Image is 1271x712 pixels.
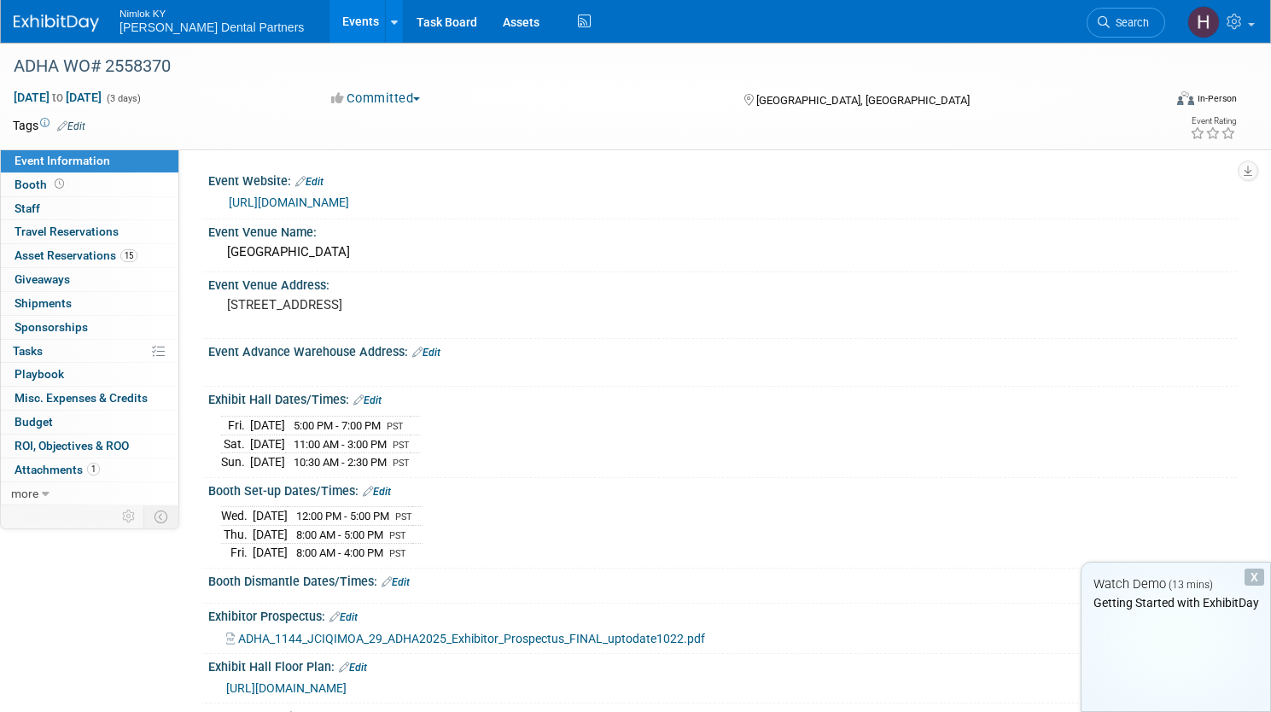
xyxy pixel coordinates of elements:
[1245,569,1264,586] div: Dismiss
[221,453,250,471] td: Sun.
[221,416,250,435] td: Fri.
[1082,575,1270,593] div: Watch Demo
[208,569,1237,591] div: Booth Dismantle Dates/Times:
[15,178,67,191] span: Booth
[339,662,367,674] a: Edit
[295,176,324,188] a: Edit
[1,220,178,243] a: Travel Reservations
[227,297,618,312] pre: [STREET_ADDRESS]
[221,239,1224,266] div: [GEOGRAPHIC_DATA]
[253,525,288,544] td: [DATE]
[250,453,285,471] td: [DATE]
[87,463,100,476] span: 1
[1169,579,1213,591] span: (13 mins)
[15,391,148,405] span: Misc. Expenses & Credits
[13,344,43,358] span: Tasks
[8,51,1133,82] div: ADHA WO# 2558370
[1,173,178,196] a: Booth
[208,168,1237,190] div: Event Website:
[51,178,67,190] span: Booth not reserved yet
[1,197,178,220] a: Staff
[120,3,304,21] span: Nimlok KY
[1,435,178,458] a: ROI, Objectives & ROO
[15,272,70,286] span: Giveaways
[1087,8,1165,38] a: Search
[1,340,178,363] a: Tasks
[208,654,1237,676] div: Exhibit Hall Floor Plan:
[353,394,382,406] a: Edit
[393,458,410,469] span: PST
[296,510,389,522] span: 12:00 PM - 5:00 PM
[221,507,253,526] td: Wed.
[1,268,178,291] a: Giveaways
[250,416,285,435] td: [DATE]
[15,296,72,310] span: Shipments
[15,320,88,334] span: Sponsorships
[1,411,178,434] a: Budget
[1,482,178,505] a: more
[15,367,64,381] span: Playbook
[1190,117,1236,125] div: Event Rating
[296,528,383,541] span: 8:00 AM - 5:00 PM
[208,478,1237,500] div: Booth Set-up Dates/Times:
[144,505,179,528] td: Toggle Event Tabs
[1082,594,1270,611] div: Getting Started with ExhibitDay
[382,576,410,588] a: Edit
[1,149,178,172] a: Event Information
[389,548,406,559] span: PST
[294,438,387,451] span: 11:00 AM - 3:00 PM
[1,316,178,339] a: Sponsorships
[208,339,1237,361] div: Event Advance Warehouse Address:
[1,363,178,386] a: Playbook
[296,546,383,559] span: 8:00 AM - 4:00 PM
[105,93,141,104] span: (3 days)
[1,244,178,267] a: Asset Reservations15
[253,507,288,526] td: [DATE]
[15,225,119,238] span: Travel Reservations
[15,415,53,429] span: Budget
[395,511,412,522] span: PST
[11,487,38,500] span: more
[226,632,705,645] a: ADHA_1144_JCIQIMOA_29_ADHA2025_Exhibitor_Prospectus_FINAL_uptodate1022.pdf
[15,154,110,167] span: Event Information
[208,387,1237,409] div: Exhibit Hall Dates/Times:
[294,456,387,469] span: 10:30 AM - 2:30 PM
[253,544,288,562] td: [DATE]
[329,611,358,623] a: Edit
[13,90,102,105] span: [DATE] [DATE]
[50,90,66,104] span: to
[1,292,178,315] a: Shipments
[114,505,144,528] td: Personalize Event Tab Strip
[1054,89,1237,114] div: Event Format
[387,421,404,432] span: PST
[208,272,1237,294] div: Event Venue Address:
[1,458,178,481] a: Attachments1
[208,219,1237,241] div: Event Venue Name:
[15,248,137,262] span: Asset Reservations
[325,90,427,108] button: Committed
[1,387,178,410] a: Misc. Expenses & Credits
[120,20,304,34] span: [PERSON_NAME] Dental Partners
[15,439,129,452] span: ROI, Objectives & ROO
[412,347,440,359] a: Edit
[226,681,347,695] a: [URL][DOMAIN_NAME]
[14,15,99,32] img: ExhibitDay
[756,94,970,107] span: [GEOGRAPHIC_DATA], [GEOGRAPHIC_DATA]
[208,604,1237,626] div: Exhibitor Prospectus:
[13,117,85,134] td: Tags
[15,201,40,215] span: Staff
[221,435,250,453] td: Sat.
[1110,16,1149,29] span: Search
[393,440,410,451] span: PST
[363,486,391,498] a: Edit
[221,544,253,562] td: Fri.
[15,463,100,476] span: Attachments
[1187,6,1220,38] img: Heather Thomason
[229,196,349,209] a: [URL][DOMAIN_NAME]
[57,120,85,132] a: Edit
[120,249,137,262] span: 15
[221,525,253,544] td: Thu.
[250,435,285,453] td: [DATE]
[389,530,406,541] span: PST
